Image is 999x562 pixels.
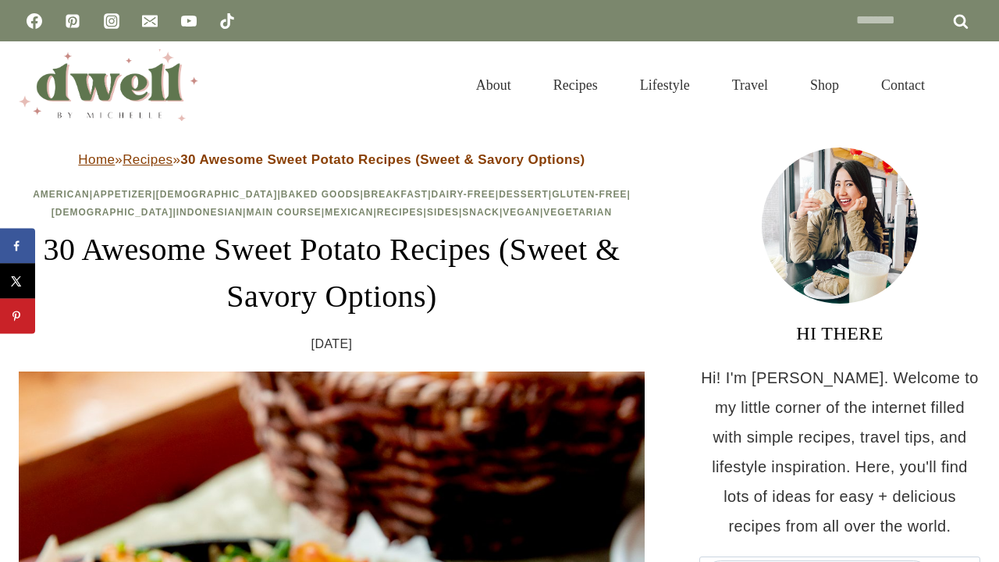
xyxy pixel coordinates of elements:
a: Contact [860,58,946,112]
a: Pinterest [57,5,88,37]
a: [DEMOGRAPHIC_DATA] [156,189,278,200]
a: About [455,58,532,112]
a: Recipes [532,58,619,112]
a: Mexican [325,207,373,218]
a: Breakfast [364,189,428,200]
a: Shop [789,58,860,112]
a: Email [134,5,165,37]
a: Sides [427,207,459,218]
a: Indonesian [176,207,243,218]
strong: 30 Awesome Sweet Potato Recipes (Sweet & Savory Options) [180,152,585,167]
a: Dairy-Free [432,189,496,200]
span: » » [78,152,585,167]
span: | | | | | | | | | | | | | | | | [33,189,631,218]
a: TikTok [212,5,243,37]
a: YouTube [173,5,204,37]
a: Lifestyle [619,58,711,112]
a: Vegan [503,207,540,218]
a: [DEMOGRAPHIC_DATA] [52,207,173,218]
a: Gluten-Free [552,189,627,200]
a: American [33,189,90,200]
a: Snack [462,207,499,218]
p: Hi! I'm [PERSON_NAME]. Welcome to my little corner of the internet filled with simple recipes, tr... [699,363,980,541]
button: View Search Form [954,72,980,98]
a: Dessert [499,189,549,200]
time: [DATE] [311,333,353,356]
a: Appetizer [93,189,152,200]
a: Recipes [377,207,424,218]
a: Instagram [96,5,127,37]
h3: HI THERE [699,319,980,347]
nav: Primary Navigation [455,58,946,112]
a: Baked Goods [281,189,361,200]
a: Vegetarian [543,207,612,218]
h1: 30 Awesome Sweet Potato Recipes (Sweet & Savory Options) [19,226,645,320]
a: Recipes [123,152,172,167]
a: Main Course [246,207,321,218]
a: Travel [711,58,789,112]
a: Facebook [19,5,50,37]
a: Home [78,152,115,167]
img: DWELL by michelle [19,49,198,121]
